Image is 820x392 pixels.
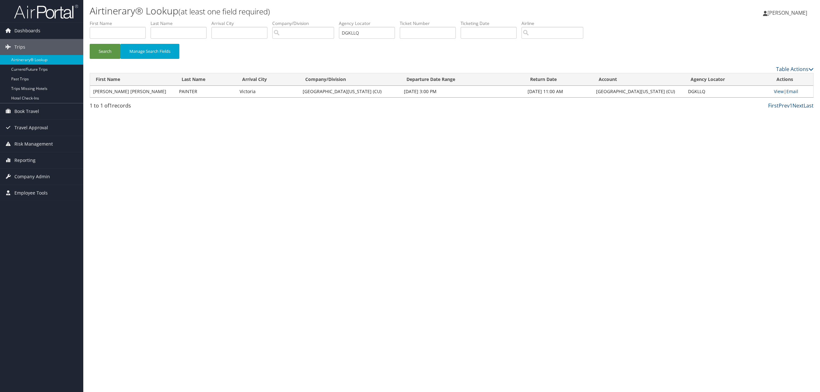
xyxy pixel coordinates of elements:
[790,102,792,109] a: 1
[90,73,176,86] th: First Name: activate to sort column ascending
[90,86,176,97] td: [PERSON_NAME] [PERSON_NAME]
[768,102,779,109] a: First
[109,102,112,109] span: 1
[401,86,524,97] td: [DATE] 3:00 PM
[211,20,272,27] label: Arrival City
[779,102,790,109] a: Prev
[236,86,299,97] td: Victoria
[90,44,120,59] button: Search
[176,86,236,97] td: PAINTER
[776,66,814,73] a: Table Actions
[763,3,814,22] a: [PERSON_NAME]
[767,9,807,16] span: [PERSON_NAME]
[524,86,593,97] td: [DATE] 11:00 AM
[685,86,771,97] td: DGKLLQ
[90,4,572,18] h1: Airtinerary® Lookup
[178,6,270,17] small: (at least one field required)
[14,23,40,39] span: Dashboards
[299,73,401,86] th: Company/Division
[151,20,211,27] label: Last Name
[14,185,48,201] span: Employee Tools
[176,73,236,86] th: Last Name: activate to sort column ascending
[593,73,685,86] th: Account: activate to sort column ascending
[14,39,25,55] span: Trips
[14,4,78,19] img: airportal-logo.png
[236,73,299,86] th: Arrival City: activate to sort column descending
[120,44,179,59] button: Manage Search Fields
[90,20,151,27] label: First Name
[14,169,50,185] span: Company Admin
[14,120,48,136] span: Travel Approval
[804,102,814,109] a: Last
[524,73,593,86] th: Return Date: activate to sort column ascending
[771,86,813,97] td: |
[299,86,401,97] td: [GEOGRAPHIC_DATA][US_STATE] (CU)
[401,73,524,86] th: Departure Date Range: activate to sort column ascending
[685,73,771,86] th: Agency Locator: activate to sort column ascending
[339,20,400,27] label: Agency Locator
[771,73,813,86] th: Actions
[461,20,521,27] label: Ticketing Date
[400,20,461,27] label: Ticket Number
[272,20,339,27] label: Company/Division
[792,102,804,109] a: Next
[786,88,798,94] a: Email
[14,136,53,152] span: Risk Management
[90,102,264,113] div: 1 to 1 of records
[521,20,588,27] label: Airline
[14,152,36,168] span: Reporting
[774,88,784,94] a: View
[14,103,39,119] span: Book Travel
[593,86,685,97] td: [GEOGRAPHIC_DATA][US_STATE] (CU)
